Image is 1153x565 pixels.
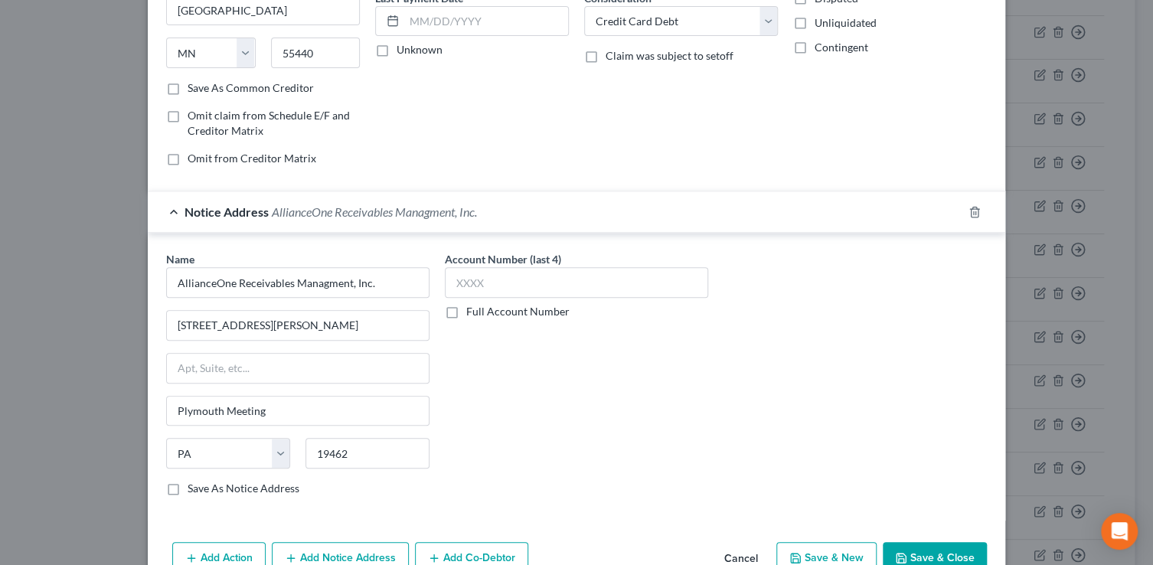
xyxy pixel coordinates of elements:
[188,80,314,96] label: Save As Common Creditor
[1101,513,1138,550] div: Open Intercom Messenger
[815,41,868,54] span: Contingent
[167,397,429,426] input: Enter city...
[272,204,477,219] span: AllianceOne Receivables Managment, Inc.
[815,16,877,29] span: Unliquidated
[188,152,316,165] span: Omit from Creditor Matrix
[397,42,443,57] label: Unknown
[606,49,733,62] span: Claim was subject to setoff
[166,267,430,298] input: Search by name...
[305,438,430,469] input: Enter zip..
[167,311,429,340] input: Enter address...
[185,204,269,219] span: Notice Address
[445,251,561,267] label: Account Number (last 4)
[167,354,429,383] input: Apt, Suite, etc...
[466,304,570,319] label: Full Account Number
[445,267,708,298] input: XXXX
[188,109,350,137] span: Omit claim from Schedule E/F and Creditor Matrix
[166,253,194,266] span: Name
[271,38,361,68] input: Enter zip...
[404,7,568,36] input: MM/DD/YYYY
[188,481,299,496] label: Save As Notice Address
